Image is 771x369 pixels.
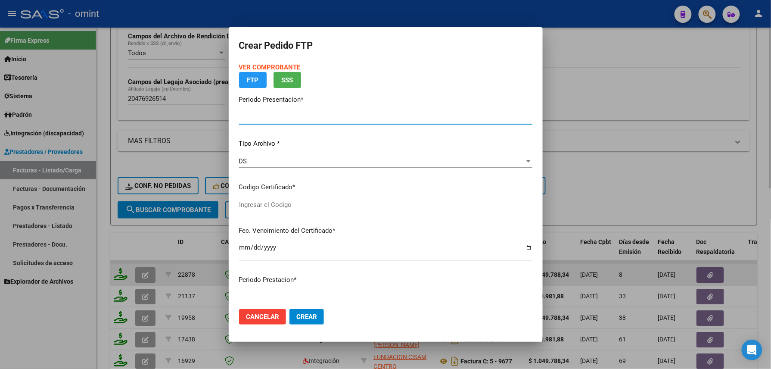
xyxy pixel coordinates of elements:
div: Open Intercom Messenger [742,340,762,360]
button: Cancelar [239,309,286,325]
span: DS [239,157,247,165]
span: FTP [247,76,258,84]
p: Tipo Archivo * [239,139,532,149]
span: Cancelar [246,313,279,321]
button: FTP [239,72,267,88]
span: Crear [296,313,317,321]
a: VER COMPROBANTE [239,63,301,71]
p: Codigo Certificado [239,182,532,192]
p: Fec. Vencimiento del Certificado [239,226,532,236]
p: Periodo Presentacion [239,95,532,105]
button: Crear [289,309,324,325]
span: SSS [281,76,293,84]
p: Periodo Prestacion [239,275,532,285]
h2: Crear Pedido FTP [239,38,532,54]
button: SSS [274,72,301,88]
